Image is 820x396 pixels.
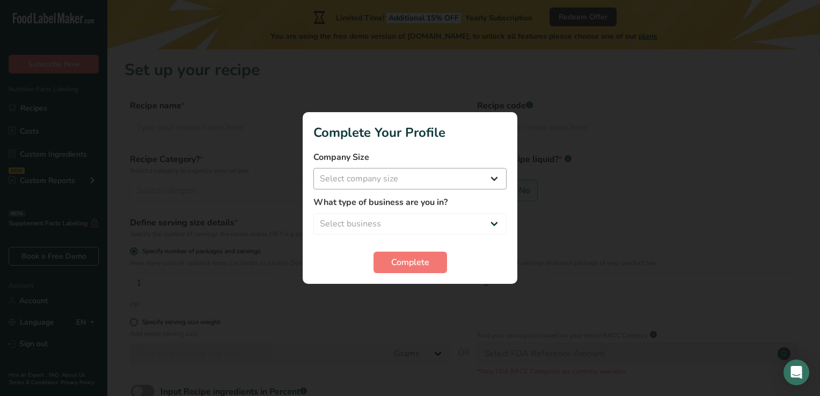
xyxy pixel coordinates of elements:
button: Complete [374,252,447,273]
span: Complete [391,256,429,269]
div: Open Intercom Messenger [784,360,809,385]
label: What type of business are you in? [313,196,507,209]
label: Company Size [313,151,507,164]
h1: Complete Your Profile [313,123,507,142]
